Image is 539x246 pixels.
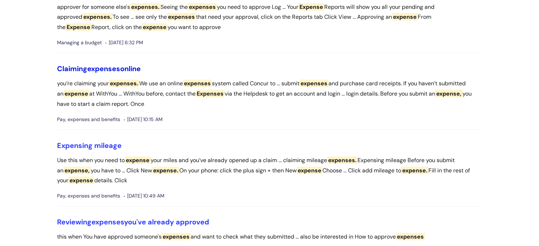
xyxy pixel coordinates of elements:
[63,167,91,174] span: expense,
[162,233,191,240] span: expenses
[396,233,425,240] span: expenses
[57,232,482,242] p: this when You have approved someone's and want to check what they submitted ... also be intereste...
[196,90,225,97] span: Expenses
[87,64,120,73] span: expenses
[152,167,179,174] span: expense.
[297,167,322,174] span: expense
[298,3,324,11] span: Expense
[124,191,164,200] span: [DATE] 10:49 AM
[57,141,122,150] a: Expensing mileage
[392,13,418,21] span: expense
[299,80,329,87] span: expenses
[57,38,102,47] span: Managing a budget
[91,217,124,227] span: expenses
[57,155,482,186] p: Use this when you need to your miles and you’ve already opened up a claim ... claiming mileage Ex...
[82,13,113,21] span: expenses.
[109,80,139,87] span: expenses.
[124,115,163,124] span: [DATE] 10:15 AM
[435,90,462,97] span: expense,
[327,156,358,164] span: expenses.
[167,13,196,21] span: expenses
[57,115,120,124] span: Pay, expenses and benefits
[57,217,209,227] a: Reviewingexpensesyou've already approved
[63,90,89,97] span: expense
[57,191,120,200] span: Pay, expenses and benefits
[130,3,161,11] span: expenses.
[142,23,168,31] span: expense
[66,23,91,31] span: Expense
[125,156,151,164] span: expense
[57,64,141,73] a: Claimingexpensesonline
[401,167,428,174] span: expense.
[57,2,482,33] p: approver for someone else's Seeing the you need to approve Log ... Your Reports will show you all...
[68,177,94,184] span: expense
[183,80,212,87] span: expenses
[105,38,143,47] span: [DATE] 6:32 PM
[188,3,217,11] span: expenses
[57,79,482,109] p: you’re claiming your We use an online system called Concur to ... submit and purchase card receip...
